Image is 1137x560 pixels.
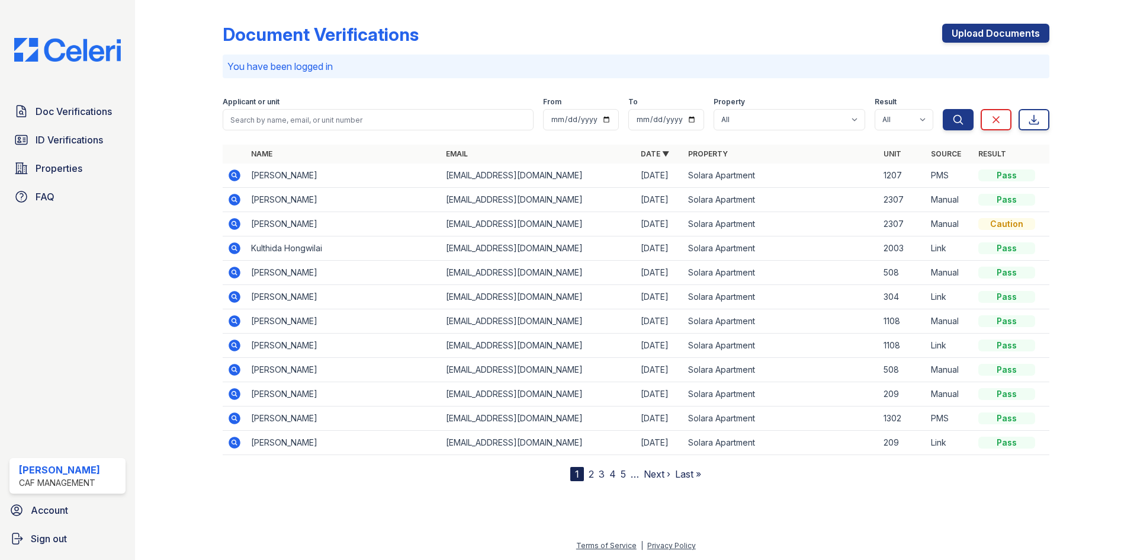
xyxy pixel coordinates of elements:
[441,188,636,212] td: [EMAIL_ADDRESS][DOMAIN_NAME]
[683,382,878,407] td: Solara Apartment
[926,407,974,431] td: PMS
[31,532,67,546] span: Sign out
[543,97,561,107] label: From
[683,212,878,236] td: Solara Apartment
[441,212,636,236] td: [EMAIL_ADDRESS][DOMAIN_NAME]
[926,334,974,358] td: Link
[683,334,878,358] td: Solara Apartment
[441,164,636,188] td: [EMAIL_ADDRESS][DOMAIN_NAME]
[609,468,616,480] a: 4
[636,261,683,285] td: [DATE]
[246,431,441,455] td: [PERSON_NAME]
[875,97,897,107] label: Result
[688,149,728,158] a: Property
[675,468,701,480] a: Last »
[978,169,1035,181] div: Pass
[441,358,636,382] td: [EMAIL_ADDRESS][DOMAIN_NAME]
[246,407,441,431] td: [PERSON_NAME]
[589,468,594,480] a: 2
[942,24,1049,43] a: Upload Documents
[683,431,878,455] td: Solara Apartment
[978,412,1035,424] div: Pass
[714,97,745,107] label: Property
[246,261,441,285] td: [PERSON_NAME]
[621,468,626,480] a: 5
[227,59,1045,73] p: You have been logged in
[636,164,683,188] td: [DATE]
[978,194,1035,206] div: Pass
[19,477,100,489] div: CAF Management
[36,161,82,175] span: Properties
[36,133,103,147] span: ID Verifications
[636,188,683,212] td: [DATE]
[441,334,636,358] td: [EMAIL_ADDRESS][DOMAIN_NAME]
[9,185,126,209] a: FAQ
[636,407,683,431] td: [DATE]
[683,285,878,309] td: Solara Apartment
[246,334,441,358] td: [PERSON_NAME]
[223,24,419,45] div: Document Verifications
[683,309,878,334] td: Solara Apartment
[879,431,926,455] td: 209
[636,358,683,382] td: [DATE]
[879,309,926,334] td: 1108
[441,382,636,407] td: [EMAIL_ADDRESS][DOMAIN_NAME]
[446,149,468,158] a: Email
[441,261,636,285] td: [EMAIL_ADDRESS][DOMAIN_NAME]
[36,104,112,119] span: Doc Verifications
[683,358,878,382] td: Solara Apartment
[36,190,54,204] span: FAQ
[879,188,926,212] td: 2307
[879,261,926,285] td: 508
[19,463,100,477] div: [PERSON_NAME]
[978,364,1035,376] div: Pass
[576,541,637,550] a: Terms of Service
[978,315,1035,327] div: Pass
[636,431,683,455] td: [DATE]
[926,358,974,382] td: Manual
[683,188,878,212] td: Solara Apartment
[5,527,130,551] a: Sign out
[978,218,1035,230] div: Caution
[246,212,441,236] td: [PERSON_NAME]
[978,242,1035,254] div: Pass
[636,212,683,236] td: [DATE]
[978,388,1035,400] div: Pass
[879,407,926,431] td: 1302
[628,97,638,107] label: To
[879,164,926,188] td: 1207
[931,149,961,158] a: Source
[647,541,696,550] a: Privacy Policy
[246,236,441,261] td: Kulthida Hongwilai
[636,334,683,358] td: [DATE]
[978,267,1035,279] div: Pass
[683,164,878,188] td: Solara Apartment
[926,164,974,188] td: PMS
[926,261,974,285] td: Manual
[926,285,974,309] td: Link
[246,164,441,188] td: [PERSON_NAME]
[441,236,636,261] td: [EMAIL_ADDRESS][DOMAIN_NAME]
[31,503,68,517] span: Account
[5,38,130,62] img: CE_Logo_Blue-a8612792a0a2168367f1c8372b55b34899dd931a85d93a1a3d3e32e68fde9ad4.png
[246,358,441,382] td: [PERSON_NAME]
[683,236,878,261] td: Solara Apartment
[9,156,126,180] a: Properties
[683,407,878,431] td: Solara Apartment
[926,212,974,236] td: Manual
[441,285,636,309] td: [EMAIL_ADDRESS][DOMAIN_NAME]
[631,467,639,481] span: …
[9,128,126,152] a: ID Verifications
[246,382,441,407] td: [PERSON_NAME]
[879,236,926,261] td: 2003
[879,212,926,236] td: 2307
[251,149,272,158] a: Name
[570,467,584,481] div: 1
[636,285,683,309] td: [DATE]
[441,431,636,455] td: [EMAIL_ADDRESS][DOMAIN_NAME]
[926,188,974,212] td: Manual
[978,291,1035,303] div: Pass
[636,236,683,261] td: [DATE]
[246,285,441,309] td: [PERSON_NAME]
[926,236,974,261] td: Link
